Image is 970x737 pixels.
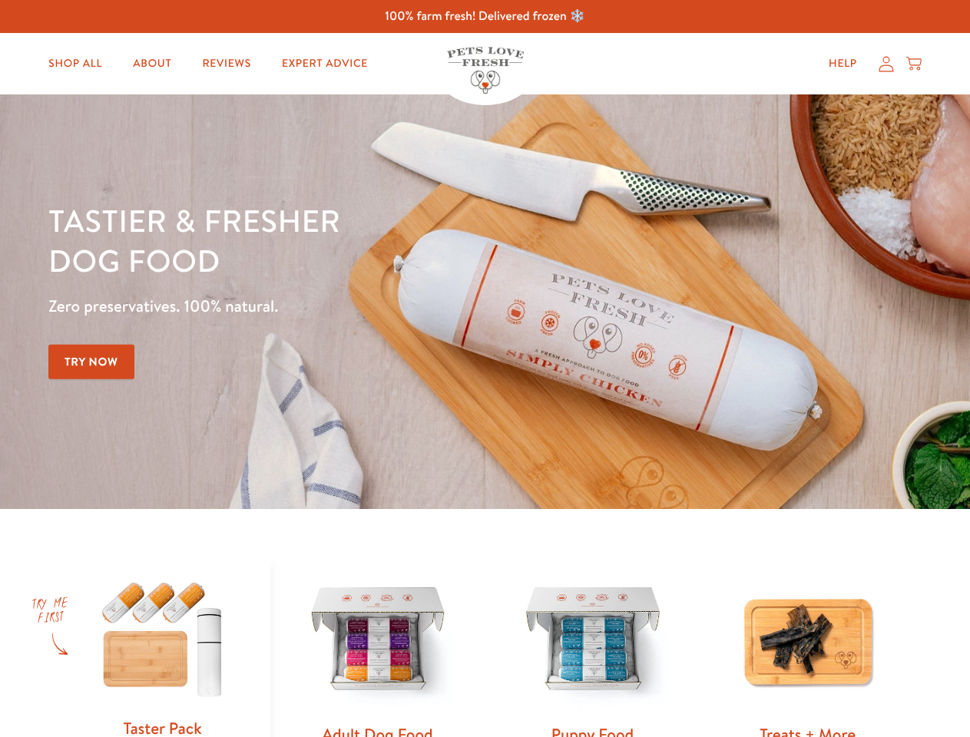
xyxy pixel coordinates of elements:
h1: Tastier & fresher dog food [48,200,631,280]
a: Help [816,48,869,79]
a: Reviews [190,48,263,79]
p: Zero preservatives. 100% natural. [48,292,631,320]
a: Expert Advice [270,48,380,79]
a: Shop All [36,48,114,79]
img: Pets Love Fresh [447,47,524,94]
a: Try Now [48,345,134,379]
a: About [121,48,184,79]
